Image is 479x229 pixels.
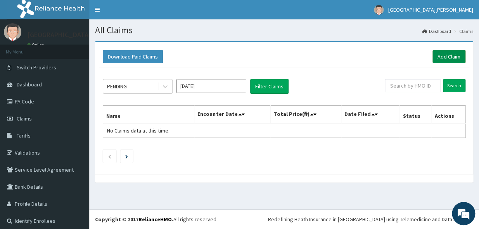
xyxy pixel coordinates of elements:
span: Claims [17,115,32,122]
span: No Claims data at this time. [107,127,169,134]
footer: All rights reserved. [89,209,479,229]
input: Search [443,79,465,92]
th: Encounter Date [194,106,271,124]
th: Total Price(₦) [270,106,341,124]
a: Online [27,42,46,48]
li: Claims [452,28,473,34]
span: [GEOGRAPHIC_DATA][PERSON_NAME] [388,6,473,13]
strong: Copyright © 2017 . [95,216,173,223]
th: Status [399,106,431,124]
p: [GEOGRAPHIC_DATA][PERSON_NAME] [27,31,142,38]
a: Add Claim [432,50,465,63]
button: Filter Claims [250,79,289,94]
button: Download Paid Claims [103,50,163,63]
span: Tariffs [17,132,31,139]
a: Dashboard [422,28,451,34]
div: PENDING [107,83,127,90]
input: Search by HMO ID [385,79,440,92]
th: Date Filed [341,106,400,124]
h1: All Claims [95,25,473,35]
a: RelianceHMO [138,216,172,223]
th: Actions [431,106,465,124]
img: User Image [4,23,21,41]
a: Previous page [108,153,111,160]
div: Redefining Heath Insurance in [GEOGRAPHIC_DATA] using Telemedicine and Data Science! [268,215,473,223]
th: Name [103,106,194,124]
a: Next page [125,153,128,160]
img: User Image [374,5,384,15]
span: Dashboard [17,81,42,88]
span: Switch Providers [17,64,56,71]
input: Select Month and Year [176,79,246,93]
